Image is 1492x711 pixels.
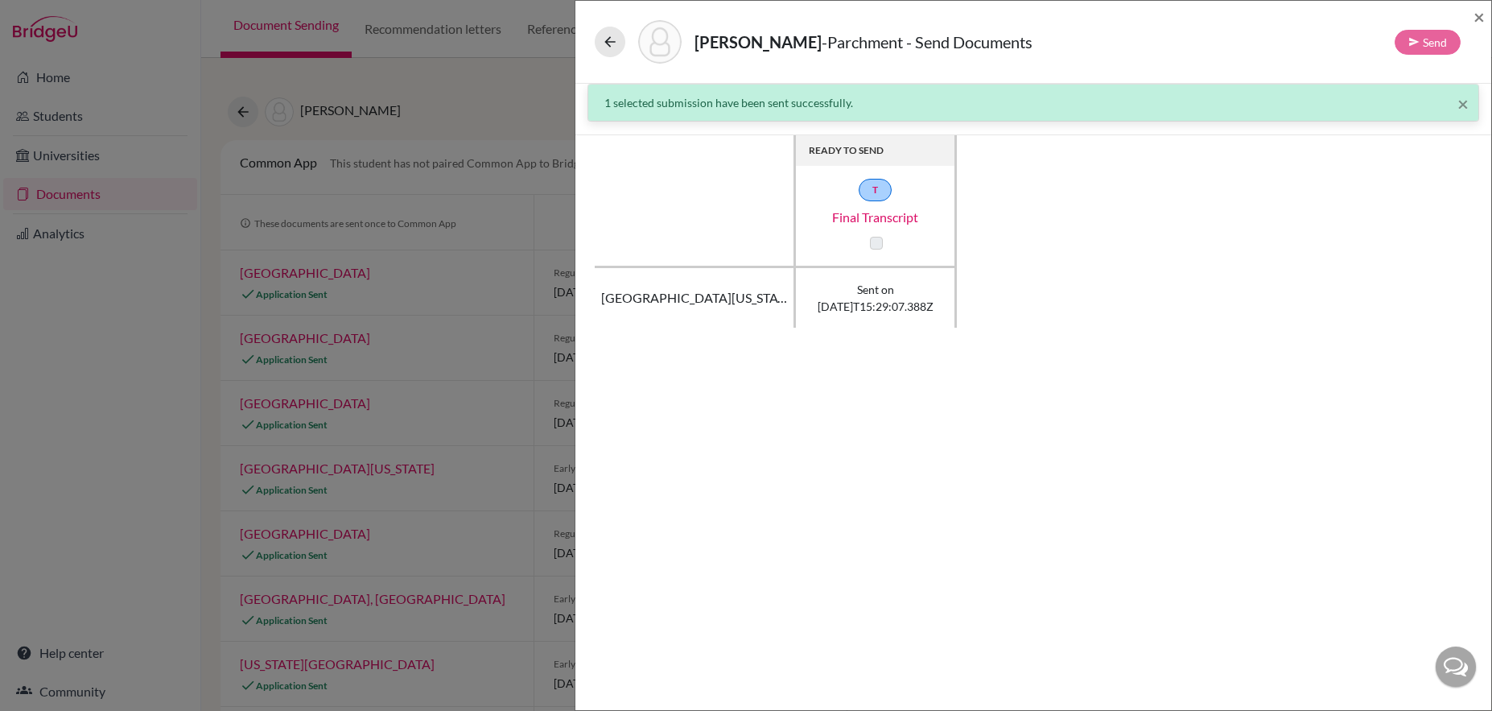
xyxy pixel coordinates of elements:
th: READY TO SEND [796,135,957,166]
strong: [PERSON_NAME] [694,32,822,52]
span: × [1473,5,1485,28]
div: 1 selected submission have been sent successfully. [604,94,1462,111]
span: - Parchment - Send Documents [822,32,1032,52]
button: Close [1457,94,1469,114]
a: T [859,179,892,201]
a: Final transcript [795,208,956,227]
span: [GEOGRAPHIC_DATA][US_STATE], [GEOGRAPHIC_DATA] [601,288,787,308]
button: Send [1395,30,1461,55]
span: × [1457,92,1469,115]
button: Close [1473,7,1485,27]
span: Sent on [DATE]T15:29:07.388Z [818,281,934,315]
